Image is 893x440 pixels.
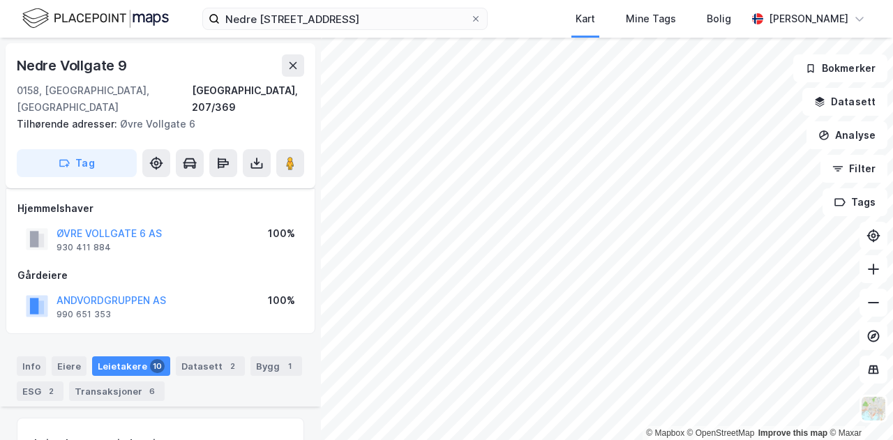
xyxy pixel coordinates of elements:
[17,82,192,116] div: 0158, [GEOGRAPHIC_DATA], [GEOGRAPHIC_DATA]
[250,356,302,376] div: Bygg
[17,118,120,130] span: Tilhørende adresser:
[758,428,827,438] a: Improve this map
[17,381,63,401] div: ESG
[576,10,595,27] div: Kart
[769,10,848,27] div: [PERSON_NAME]
[793,54,887,82] button: Bokmerker
[192,82,304,116] div: [GEOGRAPHIC_DATA], 207/369
[145,384,159,398] div: 6
[268,225,295,242] div: 100%
[283,359,297,373] div: 1
[17,267,303,284] div: Gårdeiere
[22,6,169,31] img: logo.f888ab2527a4732fd821a326f86c7f29.svg
[225,359,239,373] div: 2
[17,200,303,217] div: Hjemmelshaver
[150,359,165,373] div: 10
[17,54,130,77] div: Nedre Vollgate 9
[687,428,755,438] a: OpenStreetMap
[176,356,245,376] div: Datasett
[220,8,470,29] input: Søk på adresse, matrikkel, gårdeiere, leietakere eller personer
[44,384,58,398] div: 2
[92,356,170,376] div: Leietakere
[17,356,46,376] div: Info
[806,121,887,149] button: Analyse
[823,188,887,216] button: Tags
[69,381,165,401] div: Transaksjoner
[646,428,684,438] a: Mapbox
[17,149,137,177] button: Tag
[802,88,887,116] button: Datasett
[707,10,731,27] div: Bolig
[57,309,111,320] div: 990 651 353
[17,116,293,132] div: Øvre Vollgate 6
[57,242,111,253] div: 930 411 884
[823,373,893,440] iframe: Chat Widget
[268,292,295,309] div: 100%
[52,356,87,376] div: Eiere
[820,155,887,183] button: Filter
[626,10,676,27] div: Mine Tags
